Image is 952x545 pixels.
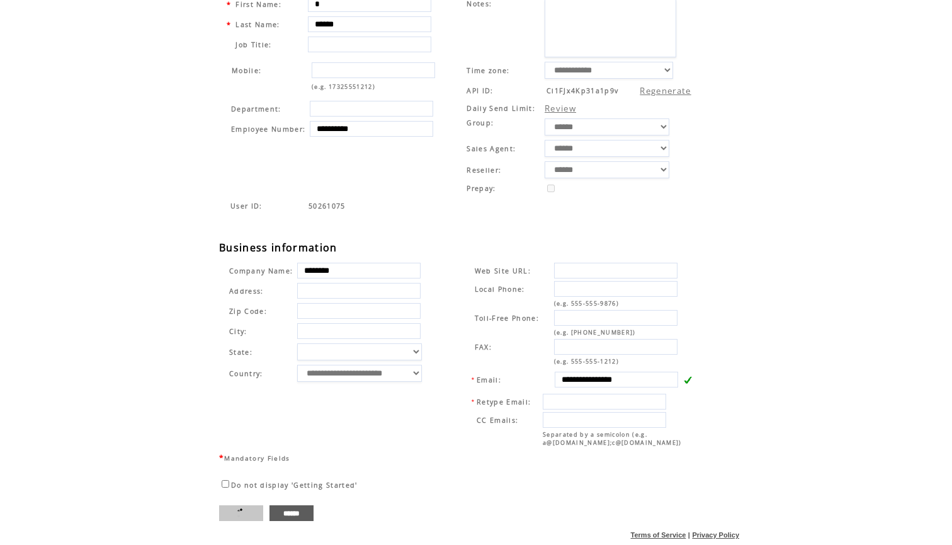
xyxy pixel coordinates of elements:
[543,430,682,447] span: Separated by a semicolon (e.g. a@[DOMAIN_NAME];c@[DOMAIN_NAME])
[231,125,305,134] span: Employee Number:
[475,343,492,352] span: FAX:
[683,376,692,384] img: v.gif
[230,202,263,210] span: Indicates the agent code for sign up page with sales agent or reseller tracking code
[229,327,247,336] span: City:
[232,66,261,75] span: Mobile:
[231,481,358,490] span: Do not display 'Getting Started'
[475,267,531,275] span: Web Site URL:
[545,103,576,114] a: Review
[477,376,501,384] span: Email:
[467,166,501,175] span: Reseller:
[631,531,686,539] a: Terms of Service
[229,307,267,316] span: Zip Code:
[467,144,516,153] span: Sales Agent:
[554,357,619,365] span: (e.g. 555-555-1212)
[467,118,494,127] span: Group:
[475,314,539,323] span: Toll-Free Phone:
[312,83,375,91] span: (e.g. 17325551212)
[224,454,290,462] span: Mandatory Fields
[692,531,739,539] a: Privacy Policy
[309,202,346,210] span: Indicates the agent code for sign up page with sales agent or reseller tracking code
[229,287,264,295] span: Address:
[554,328,636,336] span: (e.g. [PHONE_NUMBER])
[235,40,271,49] span: Job Title:
[229,369,263,378] span: Country:
[467,66,509,75] span: Time zone:
[467,184,496,193] span: Prepay:
[229,267,293,275] span: Company Name:
[477,416,518,425] span: CC Emails:
[231,105,281,113] span: Department:
[219,241,337,255] span: Business information
[554,299,619,307] span: (e.g. 555-555-9876)
[477,398,531,406] span: Retype Email:
[688,531,690,539] span: |
[640,85,691,96] a: Regenerate
[475,285,525,294] span: Local Phone:
[229,348,293,357] span: State:
[467,104,535,113] span: Daily Send Limit:
[467,86,493,95] span: API ID:
[235,20,280,29] span: Last Name:
[547,86,618,95] span: Cl1FJx4Kp31a1p9v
